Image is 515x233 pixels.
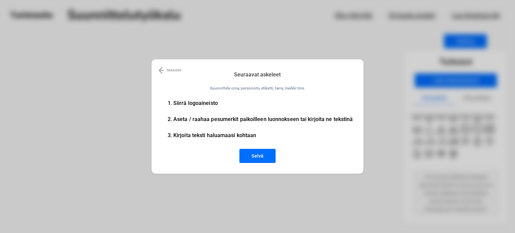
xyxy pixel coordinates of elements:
li: 1. Siirrä logoaineisto [168,101,353,106]
img: Back [159,66,164,74]
p: Suunnittele oma, personoitu etiketti, tarra, merkki tms. [194,85,321,97]
h3: Seuraavat askeleet [234,70,281,79]
li: 2. Aseta / raahaa pesumerkit paikoilleen luonnokseen tai kirjoita ne tekstinä [168,117,353,122]
button: Selvä [239,149,276,163]
p: TAKAISIN [166,66,181,74]
li: 3. Kirjoita teksti haluamaasi kohtaan [168,133,353,138]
